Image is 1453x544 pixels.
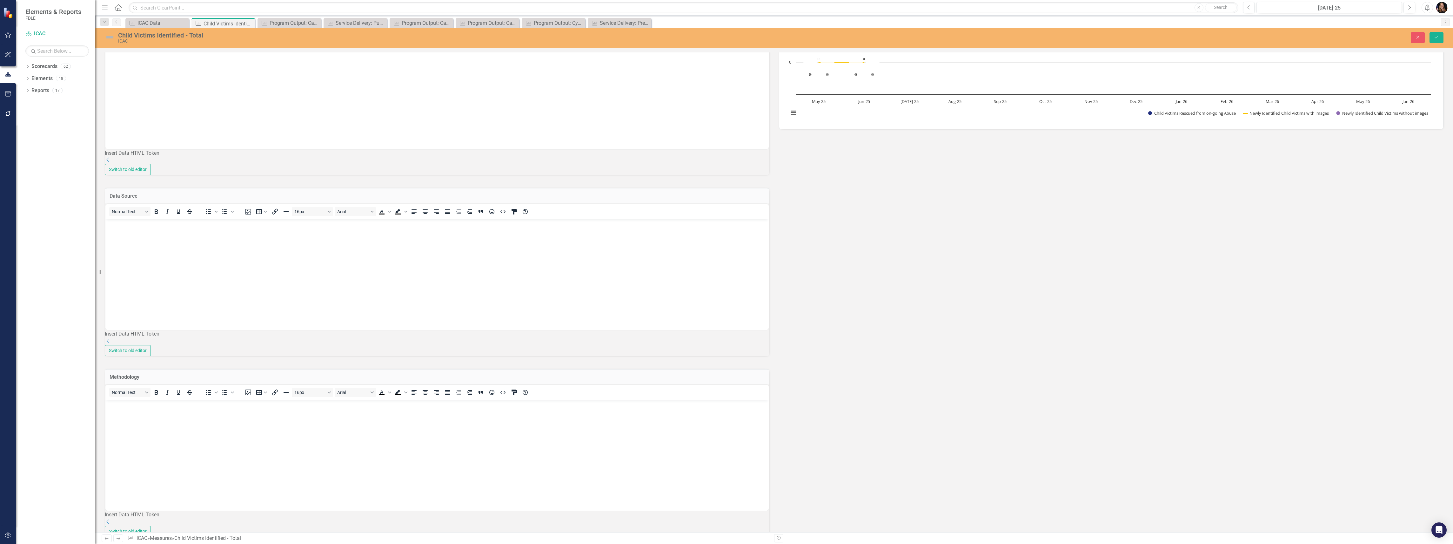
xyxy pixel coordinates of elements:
[173,207,184,216] button: Underline
[486,388,497,397] button: Emojis
[56,76,66,81] div: 18
[948,99,961,104] text: Aug-25
[1221,99,1233,104] text: Feb-26
[818,61,866,64] g: Newly Identified Child Victims with images, series 2 of 3. Line with 14 data points.
[786,27,1434,123] svg: Interactive chart
[254,388,269,397] button: Table
[392,207,408,216] div: Background color Black
[789,59,791,65] text: 0
[184,388,195,397] button: Strikethrough
[818,57,820,61] text: 0
[453,388,464,397] button: Decrease indent
[1259,4,1400,12] div: [DATE]-25
[281,388,291,397] button: Horizontal line
[1243,111,1329,116] button: Show Newly Identified Child Victims with images
[789,108,798,117] button: View chart menu, Chart
[392,388,408,397] div: Background color Black
[105,219,769,330] iframe: Rich Text Area
[872,72,874,77] text: 0
[243,388,254,397] button: Insert image
[105,400,769,511] iframe: Rich Text Area
[1436,2,1448,13] img: Molly Akin
[520,207,531,216] button: Help
[336,19,385,27] div: Service Delivery: Public Events (Total)
[804,31,1409,63] g: Child Victims Rescued from on-going Abuse, series 1 of 3. Bar series with 14 bars.
[105,32,115,42] img: Not Defined
[402,19,452,27] div: Program Output: Case Information - Arrests (Total)
[137,19,187,27] div: ICAC Data
[109,388,151,397] button: Block Normal Text
[498,207,508,216] button: HTML Editor
[409,207,419,216] button: Align left
[109,207,151,216] button: Block Normal Text
[162,388,173,397] button: Italic
[486,207,497,216] button: Emojis
[204,20,253,28] div: Child Victims Identified - Total
[31,75,53,82] a: Elements
[294,209,325,214] span: 16px
[118,32,874,39] div: Child Victims Identified - Total
[219,388,235,397] div: Numbered list
[464,207,475,216] button: Increase indent
[335,207,376,216] button: Font Arial
[173,388,184,397] button: Underline
[391,19,452,27] a: Program Output: Case Information - Arrests (Total)
[855,72,857,77] text: 0
[151,207,162,216] button: Bold
[25,16,81,21] small: FDLE
[1214,5,1228,10] span: Search
[1175,99,1187,104] text: Jan-26
[129,2,1238,13] input: Search ClearPoint...
[137,535,147,541] a: ICAC
[1402,99,1414,104] text: Jun-26
[863,57,865,61] text: 0
[184,207,195,216] button: Strikethrough
[105,38,769,149] iframe: Rich Text Area
[1084,99,1098,104] text: Nov-25
[270,388,280,397] button: Insert/edit link
[901,99,919,104] text: [DATE]-25
[1205,3,1237,12] button: Search
[1336,111,1428,116] button: Show Newly Identified Child Victims without images
[281,207,291,216] button: Horizontal line
[1130,99,1142,104] text: Dec-25
[127,535,769,542] div: » »
[174,535,241,541] div: Child Victims Identified - Total
[442,207,453,216] button: Justify
[270,19,319,27] div: Program Output: Case Information - Case Referrals Made - Total
[376,207,392,216] div: Text color Black
[325,19,385,27] a: Service Delivery: Public Events (Total)
[110,193,765,199] h3: Data Source
[600,19,650,27] div: Service Delivery: Presentations (Total)
[337,390,368,395] span: Arial
[520,388,531,397] button: Help
[523,19,584,27] a: Program Output: CyberTips Received (Total)
[337,209,368,214] span: Arial
[292,207,333,216] button: Font size 16px
[468,19,518,27] div: Program Output: Case Information: Investigations (Total)
[1342,110,1428,116] text: Newly Identified Child Victims without images
[31,87,49,94] a: Reports
[25,8,81,16] span: Elements & Reports
[203,388,219,397] div: Bullet list
[509,207,519,216] button: CSS Editor
[105,511,769,519] div: Insert Data HTML Token
[827,72,828,77] text: 0
[1039,99,1052,104] text: Oct-25
[1311,99,1324,104] text: Apr-26
[809,72,811,77] text: 0
[453,207,464,216] button: Decrease indent
[105,150,769,157] div: Insert Data HTML Token
[105,330,769,338] div: Insert Data HTML Token
[52,88,63,93] div: 17
[431,207,442,216] button: Align right
[112,390,143,395] span: Normal Text
[534,19,584,27] div: Program Output: CyberTips Received (Total)
[259,19,319,27] a: Program Output: Case Information - Case Referrals Made - Total
[409,388,419,397] button: Align left
[1431,522,1447,538] div: Open Intercom Messenger
[110,374,765,380] h3: Methodology
[994,99,1007,104] text: Sep-25
[254,207,269,216] button: Table
[1249,110,1329,116] text: Newly Identified Child Victims with images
